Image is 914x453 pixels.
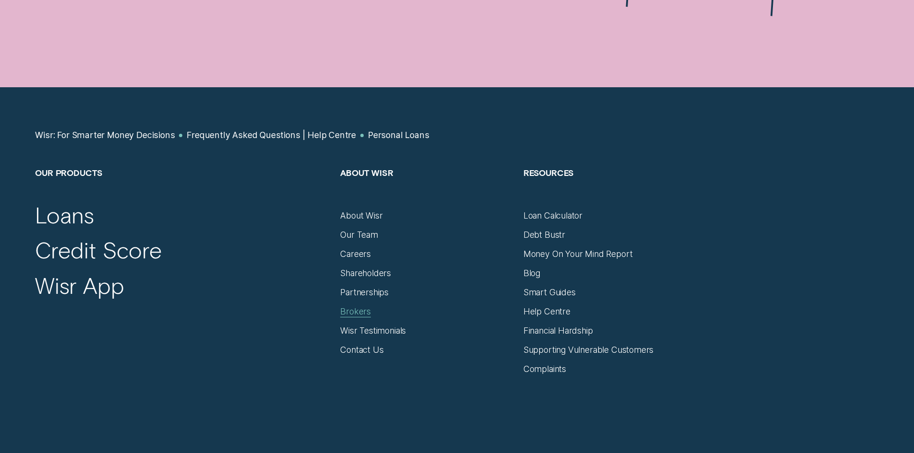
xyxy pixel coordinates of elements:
h2: Resources [523,167,696,210]
a: Help Centre [523,306,570,317]
a: Smart Guides [523,287,576,298]
a: Brokers [340,306,371,317]
a: Supporting Vulnerable Customers [523,345,654,355]
a: Loan Calculator [523,210,582,221]
h2: Our Products [35,167,330,210]
a: Partnerships [340,287,389,298]
a: About Wisr [340,210,382,221]
a: Our Team [340,230,378,240]
a: Loans [35,201,94,229]
a: Frequently Asked Questions | Help Centre [187,130,356,140]
a: Wisr: For Smarter Money Decisions [35,130,175,140]
a: Shareholders [340,268,391,279]
h2: About Wisr [340,167,512,210]
a: Careers [340,249,371,259]
a: Complaints [523,364,566,374]
a: Money On Your Mind Report [523,249,633,259]
a: Blog [523,268,540,279]
a: Financial Hardship [523,325,593,336]
a: Credit Score [35,236,162,264]
a: Debt Bustr [523,230,565,240]
a: Wisr Testimonials [340,325,406,336]
a: Contact Us [340,345,383,355]
a: Personal Loans [368,130,429,140]
a: Wisr App [35,272,124,300]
